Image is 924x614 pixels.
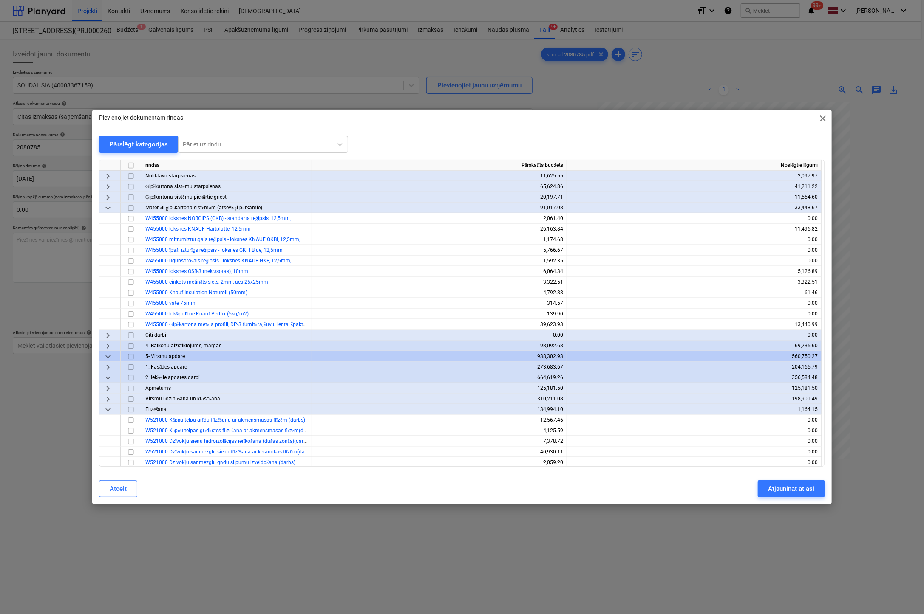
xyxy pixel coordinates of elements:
[145,459,295,465] a: W521000 Dzīvokļu sanmezglu grīdu slīpumu izveidošana (darbs)
[570,171,818,181] div: 2,097.97
[315,298,563,309] div: 314.57
[315,309,563,319] div: 139.90
[315,181,563,192] div: 65,624.86
[145,226,251,232] a: W455000 loksnes KNAUF Hartplatte, 12,5mm
[570,234,818,245] div: 0.00
[315,319,563,330] div: 39,623.93
[145,375,200,380] span: 2. Iekšējie apdares darbi
[315,256,563,266] div: 1,592.35
[315,341,563,351] div: 98,092.68
[103,341,113,351] span: keyboard_arrow_right
[145,364,187,370] span: 1. Fasādes apdare
[570,298,818,309] div: 0.00
[570,287,818,298] div: 61.46
[315,372,563,383] div: 664,619.26
[142,160,312,171] div: rindas
[145,194,228,200] span: Ģipškartona sistēmu piekārtie griesti
[315,415,563,425] div: 12,567.46
[99,113,183,122] p: Pievienojiet dokumentam rindas
[570,330,818,341] div: 0.00
[570,457,818,468] div: 0.00
[567,160,822,171] div: Noslēgtie līgumi
[315,266,563,277] div: 6,064.34
[145,321,490,327] a: W455000 Ģipškartona metāla profili, DP-3 furnitūra, šuvju lenta, špaktele, profilu stiprinājumi, ...
[145,237,300,242] a: W455000 mitrumizturīgais reģipsis - loksnes KNAUF GKBI, 12,5mm,
[145,247,283,253] a: W455000 īpaši izturīgs reģipsis - loksnes GKFI Blue, 12,5mm
[758,480,825,497] button: Atjaunināt atlasi
[145,396,220,402] span: Virsmu līdzināšana un krāsošana
[145,279,268,285] span: W455000 cinkots metināts siets, 2mm, acs 25x25mm
[109,139,168,150] div: Pārslēgt kategorijas
[570,277,818,287] div: 3,322.51
[570,224,818,234] div: 11,496.82
[570,256,818,266] div: 0.00
[570,362,818,372] div: 204,165.79
[315,351,563,362] div: 938,302.93
[315,383,563,394] div: 125,181.50
[99,136,178,153] button: Pārslēgt kategorijas
[315,224,563,234] div: 26,163.84
[570,309,818,319] div: 0.00
[145,417,305,423] a: W521000 Kāpņu telpu grīdu flīzēšana ar akmensmasas flīzēm (darbs)
[110,483,127,494] div: Atcelt
[881,573,924,614] iframe: Chat Widget
[315,234,563,245] div: 1,174.68
[570,181,818,192] div: 41,211.22
[315,171,563,181] div: 11,625.55
[103,362,113,372] span: keyboard_arrow_right
[315,447,563,457] div: 40,930.11
[145,290,247,296] a: W455000 Knauf Insulation Naturoll (50mm)
[315,287,563,298] div: 4,792.88
[145,438,311,444] a: W521000 Dzīvokļu sienu hidroizolācijas ierīkošana (dušas zonās)(darbs)
[312,160,567,171] div: Pārskatīts budžets
[570,372,818,383] div: 356,584.48
[103,192,113,203] span: keyboard_arrow_right
[145,300,196,306] span: W455000 vate 75mm
[145,406,167,412] span: Flīzēšana
[818,113,828,124] span: close
[145,258,291,264] a: W455000 ugunsdrošais reģipsis - loksnes KNAUF GKF, 12,5mm,
[145,173,196,179] span: Noliktavu starpsienas
[315,425,563,436] div: 4,125.59
[315,245,563,256] div: 5,766.67
[570,447,818,457] div: 0.00
[315,213,563,224] div: 2,061.40
[315,436,563,447] div: 7,378.72
[145,353,185,359] span: 5- Virsmu apdare
[768,483,814,494] div: Atjaunināt atlasi
[570,319,818,330] div: 13,440.99
[103,330,113,341] span: keyboard_arrow_right
[315,203,563,213] div: 91,017.08
[570,383,818,394] div: 125,181.50
[570,351,818,362] div: 560,750.27
[103,352,113,362] span: keyboard_arrow_down
[570,425,818,436] div: 0.00
[145,449,314,455] span: W521000 Dzīvokļu sanmezglu sienu flīzēšana ar keramikas flīzēm(darbs)
[570,394,818,404] div: 198,901.49
[570,245,818,256] div: 0.00
[570,192,818,203] div: 11,554.60
[570,266,818,277] div: 5,126.89
[145,268,248,274] a: W455000 loksnes OSB-3 (nekrāsotas), 10mm
[570,415,818,425] div: 0.00
[145,215,291,221] a: W455000 loksnes NORGIPS (GKB) - standarta reģipsis, 12,5mm,
[315,330,563,341] div: 0.00
[103,405,113,415] span: keyboard_arrow_down
[315,457,563,468] div: 2,059.20
[145,205,262,211] span: Materiāli ģipškartona sistēmām (atsevišķi pērkamie)
[145,428,315,434] span: W521000 Kāpņu telpas grīdlīstes flīzēšana ar akmensmasas flīzēm(darbs)
[315,394,563,404] div: 310,211.08
[103,394,113,404] span: keyboard_arrow_right
[145,311,249,317] a: W455000 lokšņu līme Knauf Perlfix (5kg/m2)
[570,213,818,224] div: 0.00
